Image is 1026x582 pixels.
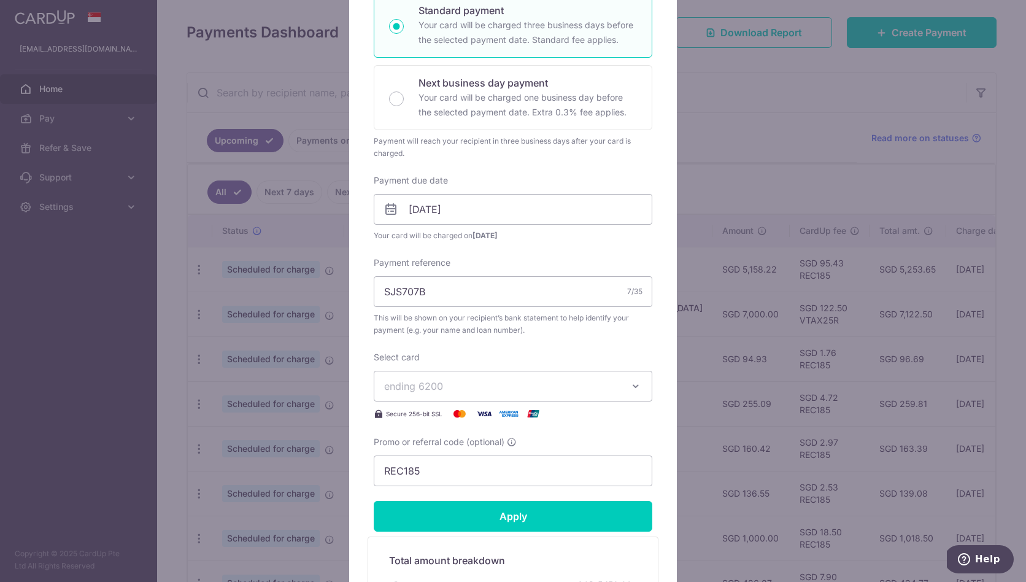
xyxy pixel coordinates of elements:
[472,406,496,421] img: Visa
[374,257,450,269] label: Payment reference
[447,406,472,421] img: Mastercard
[374,312,652,336] span: This will be shown on your recipient’s bank statement to help identify your payment (e.g. your na...
[386,409,442,419] span: Secure 256-bit SSL
[374,436,504,448] span: Promo or referral code (optional)
[496,406,521,421] img: American Express
[374,351,420,363] label: Select card
[418,18,637,47] p: Your card will be charged three business days before the selected payment date. Standard fee appl...
[374,135,652,160] div: Payment will reach your recipient in three business days after your card is charged.
[374,230,652,242] span: Your card will be charged on
[418,76,637,90] p: Next business day payment
[374,371,652,402] button: ending 6200
[389,553,637,568] h5: Total amount breakdown
[521,406,546,421] img: UnionPay
[947,545,1014,576] iframe: Opens a widget where you can find more information
[418,90,637,120] p: Your card will be charged one business day before the selected payment date. Extra 0.3% fee applies.
[384,380,443,392] span: ending 6200
[418,3,637,18] p: Standard payment
[627,285,642,298] div: 7/35
[374,501,652,532] input: Apply
[374,174,448,187] label: Payment due date
[472,231,498,240] span: [DATE]
[374,194,652,225] input: DD / MM / YYYY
